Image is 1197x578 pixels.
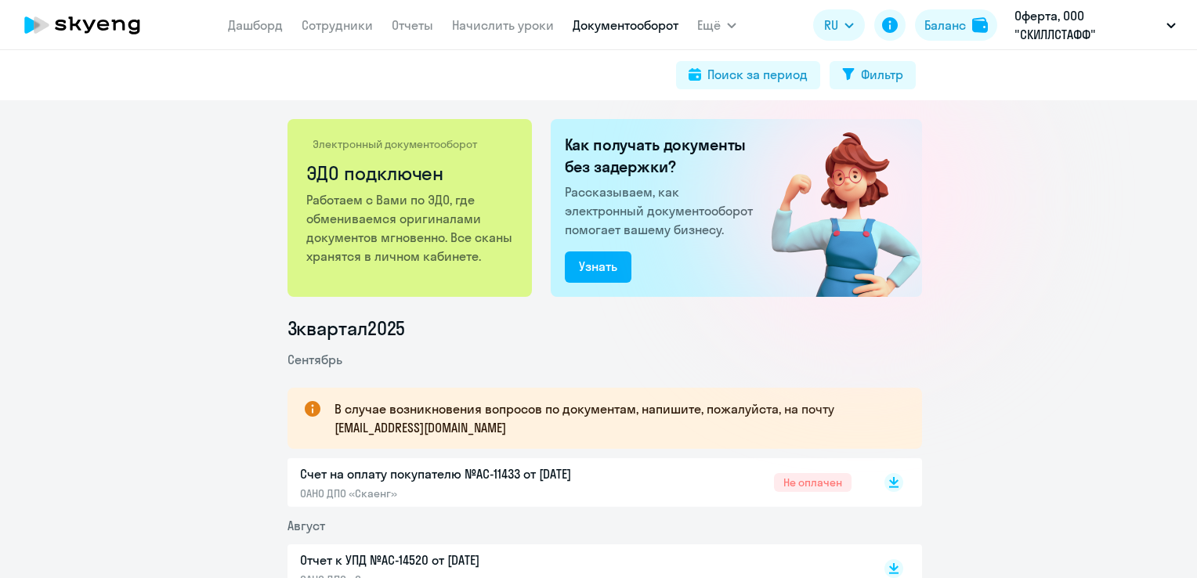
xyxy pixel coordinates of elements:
[573,17,678,33] a: Документооборот
[915,9,997,41] button: Балансbalance
[287,316,922,341] li: 3 квартал 2025
[306,190,515,266] p: Работаем с Вами по ЭДО, где обмениваемся оригиналами документов мгновенно. Все сканы хранятся в л...
[861,65,903,84] div: Фильтр
[300,551,629,569] p: Отчет к УПД №AC-14520 от [DATE]
[300,486,629,500] p: ОАНО ДПО «Скаенг»
[707,65,808,84] div: Поиск за период
[228,17,283,33] a: Дашборд
[287,352,342,367] span: Сентябрь
[313,137,477,151] p: Электронный документооборот
[697,16,721,34] span: Ещё
[287,518,325,533] span: Август
[392,17,433,33] a: Отчеты
[774,473,852,492] span: Не оплачен
[830,61,916,89] button: Фильтр
[813,9,865,41] button: RU
[300,464,629,483] p: Счет на оплату покупателю №AC-11433 от [DATE]
[972,17,988,33] img: balance
[924,16,966,34] div: Баланс
[335,399,894,437] p: В случае возникновения вопросов по документам, напишите, пожалуйста, на почту [EMAIL_ADDRESS][DOM...
[746,119,922,297] img: connected
[302,17,373,33] a: Сотрудники
[565,251,631,283] button: Узнать
[697,9,736,41] button: Ещё
[676,61,820,89] button: Поиск за период
[1007,6,1184,44] button: Оферта, ООО "СКИЛЛСТАФФ"
[565,134,759,178] h2: Как получать документы без задержки?
[565,182,759,239] p: Рассказываем, как электронный документооборот помогает вашему бизнесу.
[1014,6,1160,44] p: Оферта, ООО "СКИЛЛСТАФФ"
[452,17,554,33] a: Начислить уроки
[824,16,838,34] span: RU
[300,464,852,500] a: Счет на оплату покупателю №AC-11433 от [DATE]ОАНО ДПО «Скаенг»Не оплачен
[579,257,617,276] div: Узнать
[306,161,515,186] h2: ЭДО подключен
